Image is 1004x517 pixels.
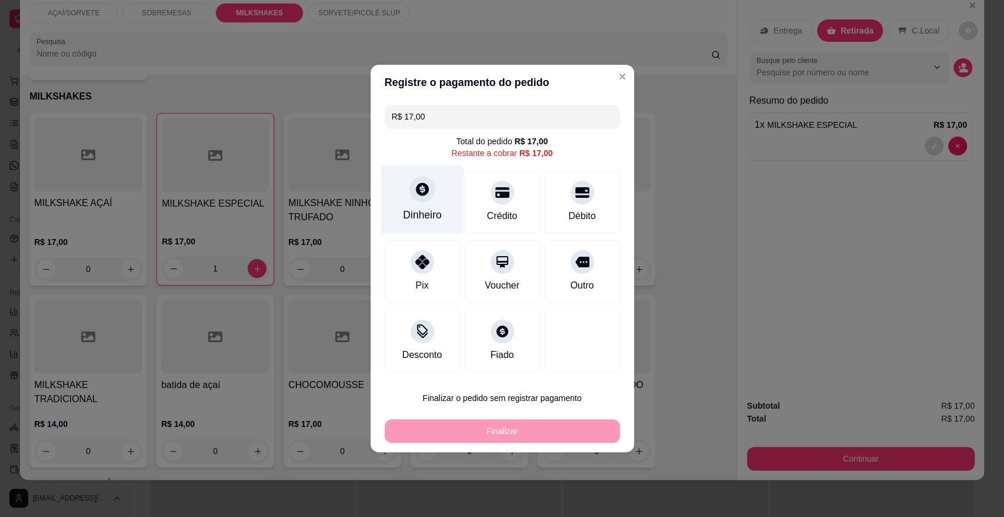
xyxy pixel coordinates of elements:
button: Finalizar o pedido sem registrar pagamento [385,386,620,410]
div: Voucher [485,279,519,293]
div: Desconto [402,348,442,362]
div: Total do pedido [456,135,548,147]
input: Ex.: hambúrguer de cordeiro [392,105,613,128]
div: Restante a cobrar [451,147,552,159]
header: Registre o pagamento do pedido [371,65,634,100]
div: Pix [415,279,428,293]
div: R$ 17,00 [519,147,553,159]
div: Débito [568,209,595,223]
div: Outro [570,279,593,293]
div: Crédito [487,209,518,223]
button: Close [613,67,632,86]
div: Dinheiro [403,207,442,223]
div: Fiado [490,348,513,362]
div: R$ 17,00 [515,135,548,147]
